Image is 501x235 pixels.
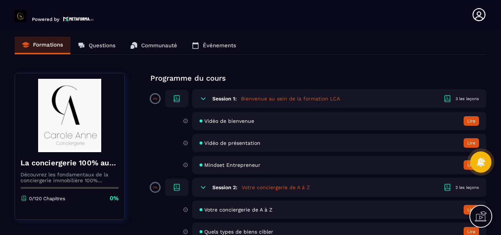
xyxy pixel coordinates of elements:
[153,97,157,100] p: 0%
[153,186,157,189] p: 0%
[32,16,59,22] p: Powered by
[212,184,237,190] h6: Session 2:
[15,10,26,22] img: logo-branding
[204,162,260,168] span: Mindset Entrepreneur
[212,96,237,102] h6: Session 1:
[242,184,310,191] h5: Votre conciergerie de A à Z
[29,196,65,201] p: 0/120 Chapitres
[464,116,479,126] button: Lire
[21,158,119,168] h4: La conciergerie 100% automatisée
[464,205,479,214] button: Lire
[21,172,119,183] p: Découvrez les fondamentaux de la conciergerie immobilière 100% automatisée. Cette formation est c...
[110,194,119,202] p: 0%
[21,79,119,152] img: banner
[204,207,273,213] span: Votre conciergerie de A à Z
[241,95,340,102] h5: Bienvenue au sein de la formation LCA
[464,138,479,148] button: Lire
[464,160,479,170] button: Lire
[204,118,254,124] span: Vidéo de bienvenue
[456,96,479,102] div: 3 les leçons
[456,185,479,190] div: 2 les leçons
[204,140,260,146] span: Vidéo de présentation
[63,16,94,22] img: logo
[204,229,273,235] span: Quels types de biens cibler
[150,73,486,83] p: Programme du cours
